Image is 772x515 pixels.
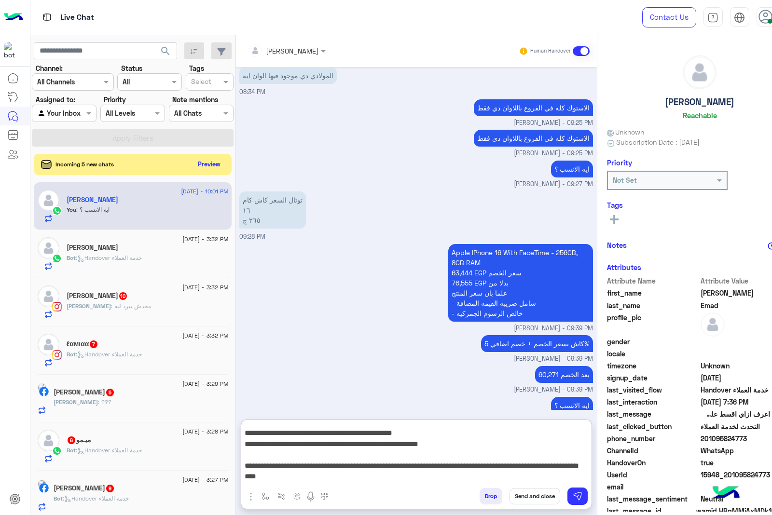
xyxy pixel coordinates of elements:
[76,206,110,213] span: ايه الانسب ؟
[4,7,23,27] img: Logo
[76,351,142,358] span: : Handover خدمة العملاء
[32,129,234,147] button: Apply Filters
[245,491,257,502] img: send attachment
[182,283,228,292] span: [DATE] - 3:32 PM
[607,385,699,395] span: last_visited_flow
[52,302,62,312] img: Instagram
[54,495,63,502] span: Bot
[67,351,76,358] span: Bot
[38,430,59,451] img: defaultAdmin.png
[54,484,115,492] h5: Mina Saber
[277,492,285,500] img: Trigger scenario
[36,63,63,73] label: Channel:
[189,63,204,73] label: Tags
[607,421,699,432] span: last_clicked_button
[67,292,128,300] h5: Mahmoud Hussein
[320,493,328,501] img: make a call
[481,335,593,352] p: 13/8/2025, 9:39 PM
[530,47,571,55] small: Human Handover
[193,157,224,171] button: Preview
[154,42,178,63] button: search
[52,350,62,360] img: Instagram
[607,446,699,456] span: ChannelId
[38,383,46,392] img: picture
[551,161,593,177] p: 13/8/2025, 9:27 PM
[182,379,228,388] span: [DATE] - 3:29 PM
[76,254,142,261] span: : Handover خدمة العملاء
[67,206,76,213] span: You
[90,340,97,348] span: 7
[514,149,593,158] span: [PERSON_NAME] - 09:25 PM
[182,331,228,340] span: [DATE] - 3:32 PM
[182,235,228,244] span: [DATE] - 3:32 PM
[305,491,317,502] img: send voice note
[38,334,59,355] img: defaultAdmin.png
[38,237,59,259] img: defaultAdmin.png
[607,434,699,444] span: phone_number
[121,63,142,73] label: Status
[573,491,582,501] img: send message
[98,398,111,406] span: ???
[607,482,699,492] span: email
[474,130,593,147] p: 13/8/2025, 9:25 PM
[607,158,632,167] h6: Priority
[67,447,76,454] span: Bot
[707,12,718,23] img: tab
[607,241,627,249] h6: Notes
[239,67,337,84] p: 13/8/2025, 8:34 PM
[607,409,699,419] span: last_message
[104,95,126,105] label: Priority
[607,127,645,137] span: Unknown
[38,480,46,488] img: picture
[514,324,593,333] span: [PERSON_NAME] - 09:39 PM
[607,373,699,383] span: signup_date
[52,254,62,263] img: WhatsApp
[68,436,75,444] span: 6
[683,56,716,89] img: defaultAdmin.png
[480,488,502,504] button: Drop
[106,485,114,492] span: 9
[76,447,142,454] span: : Handover خدمة العملاء
[239,233,265,240] span: 09:28 PM
[510,488,560,504] button: Send and close
[52,446,62,456] img: WhatsApp
[293,492,301,500] img: create order
[665,96,734,108] h5: [PERSON_NAME]
[703,7,723,27] a: tab
[38,190,59,211] img: defaultAdmin.png
[642,7,696,27] a: Contact Us
[55,160,114,169] span: Incoming 5 new chats
[106,389,114,396] span: 5
[60,11,94,24] p: Live Chat
[119,292,127,300] span: 10
[514,119,593,128] span: [PERSON_NAME] - 09:25 PM
[607,397,699,407] span: last_interaction
[4,42,21,59] img: 1403182699927242
[63,495,129,502] span: : Handover خدمة العملاء
[607,470,699,480] span: UserId
[54,388,115,396] h5: Ahmad Abdel Aleem
[607,288,699,298] span: first_name
[514,354,593,364] span: [PERSON_NAME] - 09:39 PM
[607,349,699,359] span: locale
[54,398,98,406] span: [PERSON_NAME]
[67,196,118,204] h5: Maria Emad
[607,276,699,286] span: Attribute Name
[289,488,305,504] button: create order
[607,312,699,335] span: profile_pic
[67,254,76,261] span: Bot
[67,436,91,444] h5: ميـمو
[262,492,269,500] img: select flow
[41,11,53,23] img: tab
[607,458,699,468] span: HandoverOn
[67,340,99,348] h5: ℓαмιαα
[709,476,743,510] img: hulul-logo.png
[535,366,593,383] p: 13/8/2025, 9:39 PM
[607,494,699,504] span: last_message_sentiment
[67,302,111,310] span: [PERSON_NAME]
[182,475,228,484] span: [DATE] - 3:27 PM
[39,483,49,493] img: Facebook
[111,302,151,310] span: محدش بيرد ليه
[67,244,118,252] h5: Muhammad Tarek
[39,387,49,396] img: Facebook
